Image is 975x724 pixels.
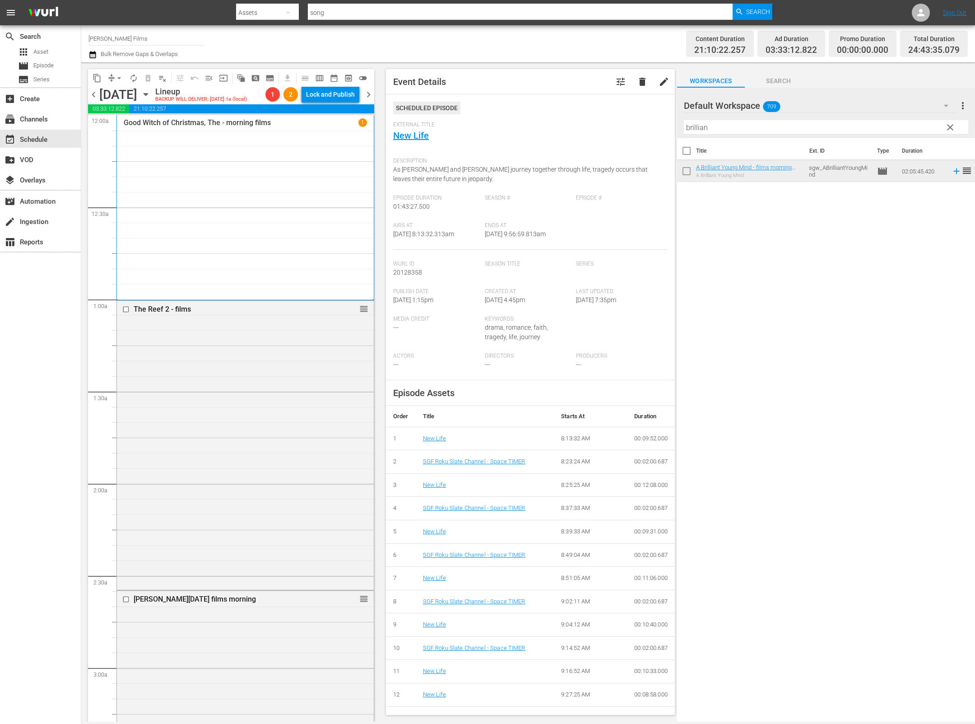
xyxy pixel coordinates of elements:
td: 8:51:05 AM [554,567,627,590]
td: 8:37:33 AM [554,497,627,520]
div: Ad Duration [766,33,817,45]
a: A Brilliant Young Mind - films morning NEW [696,164,795,177]
div: A Brilliant Young Mind [696,173,802,178]
td: 8 [386,590,416,613]
span: Overlays [5,175,15,186]
td: 9:27:25 AM [554,683,627,706]
td: 6 [386,543,416,567]
td: 00:02:00.687 [627,497,675,520]
span: content_copy [93,74,102,83]
th: Duration [627,406,675,427]
td: 8:13:32 AM [554,427,627,450]
td: 7 [386,567,416,590]
span: [DATE] 7:35pm [576,296,616,304]
td: 9:02:11 AM [554,590,627,613]
span: --- [393,324,399,331]
span: 24 hours Lineup View is OFF [356,71,370,85]
a: New Life [423,528,446,535]
span: Episode [33,61,54,70]
a: SGF Roku Slate Channel - Space TIMER [423,551,525,558]
span: Ingestion [5,216,15,227]
th: Duration [896,138,951,163]
span: Wurl Id [393,261,480,268]
td: 5 [386,520,416,543]
div: Lineup [155,87,247,97]
td: 9 [386,613,416,637]
span: Series [18,74,29,85]
td: sgw_ABrilliantYoungMind [805,160,873,182]
span: Keywords [485,316,572,323]
div: Promo Duration [837,33,888,45]
td: 8:25:25 AM [554,473,627,497]
a: New Life [423,435,446,442]
td: 00:10:33.000 [627,660,675,683]
span: preview_outlined [344,74,353,83]
a: New Life [423,621,446,628]
span: Airs At [393,222,480,229]
td: 9:04:12 AM [554,613,627,637]
td: 00:02:00.687 [627,450,675,474]
a: SGF Roku Slate Channel - Space TIMER [423,715,525,721]
span: VOD [5,154,15,165]
a: New Life [423,481,446,488]
span: --- [576,361,581,368]
td: 00:09:31.000 [627,520,675,543]
span: 03:33:12.822 [88,104,129,113]
td: 00:09:52.000 [627,427,675,450]
span: Update Metadata from Key Asset [216,71,231,85]
span: reorder [359,304,368,314]
a: New Life [393,130,429,141]
span: Producers [576,353,663,360]
div: Lock and Publish [306,86,355,103]
button: edit [653,71,675,93]
span: 709 [763,97,780,116]
span: Asset [18,47,29,57]
span: Series [576,261,663,268]
button: reorder [359,304,368,313]
span: autorenew_outlined [129,74,138,83]
span: 21:10:22.257 [129,104,374,113]
span: input [219,74,228,83]
td: 00:11:06.000 [627,567,675,590]
td: 02:05:45.420 [898,160,948,182]
button: Search [733,4,772,20]
span: calendar_view_week_outlined [315,74,324,83]
span: chevron_left [88,89,99,100]
span: delete [637,76,648,87]
span: Schedule [5,134,15,145]
span: Directors [485,353,572,360]
a: SGF Roku Slate Channel - Space TIMER [423,504,525,511]
span: External Title [393,121,663,129]
span: 20128358 [393,269,422,276]
span: Bulk Remove Gaps & Overlaps [99,51,178,57]
button: more_vert [957,95,968,117]
span: menu_open [204,74,214,83]
span: Event Details [393,76,446,87]
a: Sign Out [943,9,966,16]
th: Starts At [554,406,627,427]
span: Reports [5,237,15,248]
span: arrow_drop_down [115,74,124,83]
span: pageview_outlined [251,74,260,83]
img: ans4CAIJ8jUAAAAAAAAAAAAAAAAAAAAAAAAgQb4GAAAAAAAAAAAAAAAAAAAAAAAAJMjXAAAAAAAAAAAAAAAAAAAAAAAAgAT5G... [22,2,65,23]
td: 8:23:24 AM [554,450,627,474]
span: Description: [393,158,663,165]
span: drama, romance, faith, tragedy, life, journey [485,324,548,341]
a: New Life [423,668,446,674]
span: Episode Duration [393,195,480,202]
span: clear [945,122,956,133]
span: [DATE] 4:45pm [485,296,525,304]
div: [DATE] [99,87,137,102]
span: Search [5,31,15,42]
span: Media Credit [393,316,480,323]
td: 00:02:00.687 [627,543,675,567]
td: 9:14:52 AM [554,636,627,660]
span: --- [393,361,399,368]
button: delete [631,71,653,93]
span: Created At [485,288,572,295]
div: BACKUP WILL DELIVER: [DATE] 1a (local) [155,97,247,103]
span: date_range_outlined [330,74,339,83]
span: more_vert [957,100,968,111]
div: The Reef 2 - films [134,305,327,313]
span: Series [33,75,50,84]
